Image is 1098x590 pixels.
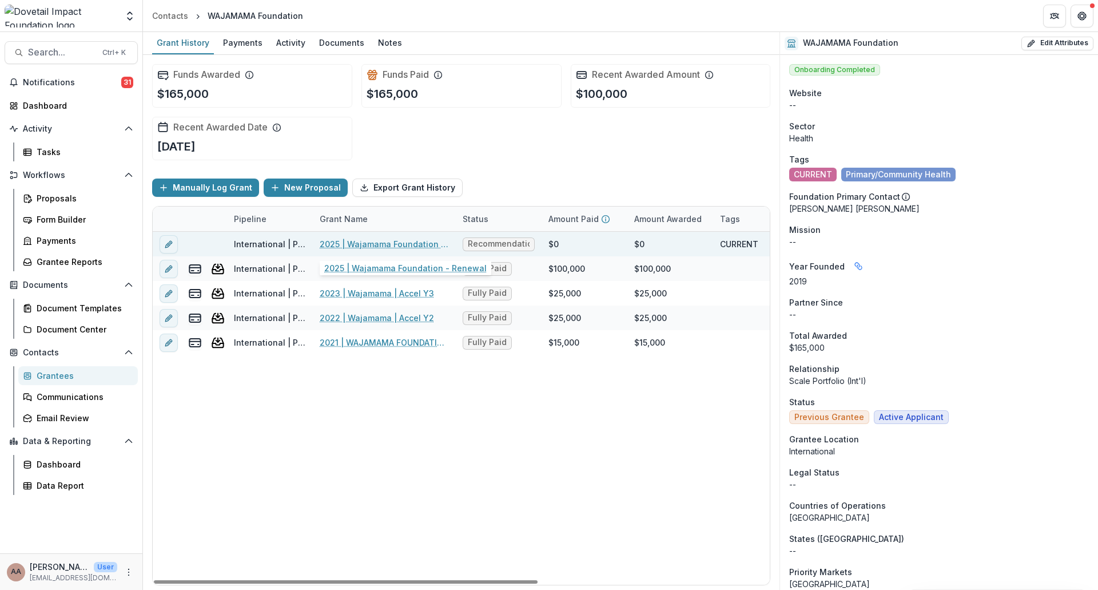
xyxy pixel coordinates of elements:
div: Document Templates [37,302,129,314]
span: Tags [789,153,809,165]
button: Open Contacts [5,343,138,362]
div: Document Center [37,323,129,335]
div: Proposals [37,192,129,204]
p: 2019 [789,275,1089,287]
span: Grantee Location [789,433,859,445]
button: view-payments [188,336,202,350]
div: International | Prospects Pipeline [234,238,306,250]
div: Activity [272,34,310,51]
div: Dashboard [37,458,129,470]
button: Open entity switcher [122,5,138,27]
span: Relationship [789,363,840,375]
div: $25,000 [548,287,581,299]
a: Dashboard [5,96,138,115]
span: Fully Paid [468,288,507,298]
button: Manually Log Grant [152,179,259,197]
div: Grantees [37,370,129,382]
button: Partners [1043,5,1066,27]
p: User [94,562,117,572]
div: Tags [713,207,799,231]
span: Recommendation [468,239,530,249]
button: edit [160,334,178,352]
div: Grant Name [313,207,456,231]
span: Year Founded [789,260,845,272]
a: Activity [272,32,310,54]
div: Amount Awarded [627,207,713,231]
span: Fully Paid [468,338,507,347]
button: Search... [5,41,138,64]
span: Status [789,396,815,408]
a: Form Builder [18,210,138,229]
div: $100,000 [548,263,585,275]
button: New Proposal [264,179,348,197]
a: Contacts [148,7,193,24]
button: Linked binding [849,257,868,275]
p: International [789,445,1089,457]
div: $25,000 [634,312,667,324]
p: [PERSON_NAME] [PERSON_NAME] [30,561,89,573]
div: Grantee Reports [37,256,129,268]
p: [GEOGRAPHIC_DATA] [789,578,1089,590]
p: [GEOGRAPHIC_DATA] [789,512,1089,524]
div: Dashboard [23,100,129,112]
button: view-payments [188,287,202,300]
span: Fully Paid [468,313,507,323]
p: $165,000 [157,85,209,102]
p: Amount Paid [548,213,599,225]
button: Open Data & Reporting [5,432,138,450]
button: view-payments [188,262,202,276]
div: Pipeline [227,207,313,231]
p: [DATE] [157,138,196,155]
div: $0 [548,238,559,250]
span: Onboarding Completed [789,64,880,76]
div: International | Prospects Pipeline [234,336,306,349]
p: [EMAIL_ADDRESS][DOMAIN_NAME] [30,573,117,583]
div: Tags [713,213,747,225]
nav: breadcrumb [148,7,308,24]
span: Documents [23,280,120,290]
a: 2021 | WAJAMAMA FOUNDATION | Accel Y1 [320,336,449,349]
p: -- [789,545,1089,557]
div: Form Builder [37,213,129,225]
button: Open Activity [5,120,138,138]
div: Amit Antony Alex [11,568,21,576]
p: -- [789,308,1089,320]
button: Get Help [1071,5,1093,27]
a: Document Center [18,320,138,339]
h2: Recent Awarded Amount [592,69,700,80]
a: Grantees [18,366,138,385]
span: Activity [23,124,120,134]
span: Workflows [23,171,120,180]
p: Scale Portfolio (Int'l) [789,375,1089,387]
div: Amount Paid [542,207,627,231]
div: International | Prospects Pipeline [234,263,306,275]
button: edit [160,235,178,254]
p: Foundation Primary Contact [789,191,900,203]
div: Email Review [37,412,129,424]
a: Payments [18,231,138,250]
span: Contacts [23,348,120,358]
div: International | Prospects Pipeline [234,287,306,299]
div: $165,000 [789,342,1089,354]
a: Proposals [18,189,138,208]
p: $165,000 [367,85,418,102]
div: WAJAMAMA Foundation [208,10,303,22]
span: Notifications [23,78,121,88]
div: Notes [373,34,407,51]
span: Data & Reporting [23,437,120,446]
h2: Recent Awarded Date [173,122,268,133]
button: Export Grant History [352,179,463,197]
div: $15,000 [634,336,665,349]
a: Notes [373,32,407,54]
div: Grant Name [313,213,375,225]
a: 2022 | Wajamama | Accel Y2 [320,312,434,324]
span: Primary/Community Health [846,170,951,180]
div: -- [789,99,1089,111]
div: Payments [218,34,267,51]
span: Website [789,87,822,99]
div: Communications [37,391,129,403]
a: Document Templates [18,299,138,318]
p: Health [789,132,1089,144]
span: 31 [121,77,133,88]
